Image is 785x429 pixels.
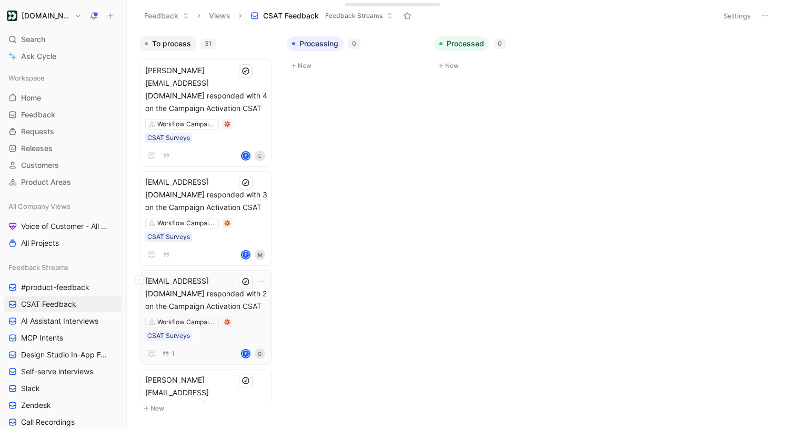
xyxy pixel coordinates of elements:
div: Workflow Campaigns [157,218,216,228]
div: CSAT Surveys [147,232,190,242]
span: Releases [21,143,53,154]
span: Self-serve interviews [21,366,93,377]
span: Zendesk [21,400,51,411]
div: M [255,250,265,260]
span: Workspace [8,73,45,83]
a: #product-feedback [4,280,122,295]
div: P [242,152,249,159]
a: Home [4,90,122,106]
div: 0 [494,38,506,49]
a: Self-serve interviews [4,364,122,380]
span: Home [21,93,41,103]
a: Requests [4,124,122,139]
a: Ask Cycle [4,48,122,64]
div: Feedback Streams [4,260,122,275]
a: [EMAIL_ADDRESS][DOMAIN_NAME] responded with 2 on the Campaign Activation CSATWorkflow CampaignsCS... [140,270,272,365]
span: [PERSON_NAME][EMAIL_ADDRESS][DOMAIN_NAME] responded with 4 on the Campaign Activation CSAT [145,64,267,115]
a: Design Studio In-App Feedback [4,347,122,363]
span: [EMAIL_ADDRESS][DOMAIN_NAME] responded with 2 on the Campaign Activation CSAT [145,275,267,313]
span: Slack [21,383,40,394]
a: Zendesk [4,397,122,413]
span: Product Areas [21,177,71,187]
span: Processing [299,38,338,49]
div: All Company ViewsVoice of Customer - All AreasAll Projects [4,198,122,251]
a: Releases [4,141,122,156]
div: Workflow Campaigns [157,119,216,129]
a: All Projects [4,235,122,251]
button: Customer.io[DOMAIN_NAME] [4,8,84,23]
span: Ask Cycle [21,50,56,63]
span: Call Recordings [21,417,75,427]
a: Slack [4,381,122,396]
button: To process [139,36,196,51]
button: Settings [719,8,756,23]
a: Product Areas [4,174,122,190]
div: All Company Views [4,198,122,214]
button: Processed [434,36,489,51]
span: Requests [21,126,54,137]
span: Voice of Customer - All Areas [21,221,108,232]
div: 31 [200,38,216,49]
div: P [242,251,249,258]
span: Processed [447,38,484,49]
button: 1 [160,348,177,360]
div: Workspace [4,70,122,86]
a: Voice of Customer - All Areas [4,218,122,234]
a: Feedback [4,107,122,123]
a: [EMAIL_ADDRESS][DOMAIN_NAME] responded with 3 on the Campaign Activation CSATWorkflow CampaignsCS... [140,171,272,266]
div: To process31New [135,32,283,420]
button: New [287,59,426,72]
span: #product-feedback [21,282,89,293]
div: 0 [348,38,360,49]
span: Search [21,33,45,46]
span: Feedback Streams [325,11,383,21]
button: CSAT FeedbackFeedback Streams [246,8,398,24]
span: All Projects [21,238,59,248]
div: Workflow Campaigns [157,317,216,327]
a: AI Assistant Interviews [4,313,122,329]
span: Design Studio In-App Feedback [21,350,109,360]
h1: [DOMAIN_NAME] [22,11,71,21]
span: [EMAIL_ADDRESS][DOMAIN_NAME] responded with 3 on the Campaign Activation CSAT [145,176,267,214]
a: MCP Intents [4,330,122,346]
div: CSAT Surveys [147,133,190,143]
a: CSAT Feedback [4,296,122,312]
img: Customer.io [7,11,17,21]
div: Processing0New [283,32,430,77]
span: CSAT Feedback [263,11,319,21]
span: Feedback [21,109,55,120]
span: Customers [21,160,59,171]
button: Views [204,8,235,24]
button: Processing [287,36,344,51]
span: 1 [172,351,175,357]
a: [PERSON_NAME][EMAIL_ADDRESS][DOMAIN_NAME] responded with 4 on the Campaign Activation CSATWorkflo... [140,59,272,167]
span: Feedback Streams [8,262,68,273]
div: G [255,348,265,359]
span: To process [152,38,191,49]
button: Feedback [139,8,194,24]
div: L [255,151,265,161]
button: New [139,402,278,415]
span: All Company Views [8,201,71,212]
div: Search [4,32,122,47]
div: CSAT Surveys [147,331,190,341]
span: AI Assistant Interviews [21,316,98,326]
span: CSAT Feedback [21,299,76,310]
div: Processed0New [430,32,577,77]
div: P [242,350,249,357]
button: New [434,59,573,72]
span: MCP Intents [21,333,63,343]
span: [PERSON_NAME][EMAIL_ADDRESS][DOMAIN_NAME] responded with 4 on the Campaign Activation CSAT [145,374,267,424]
a: Customers [4,157,122,173]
